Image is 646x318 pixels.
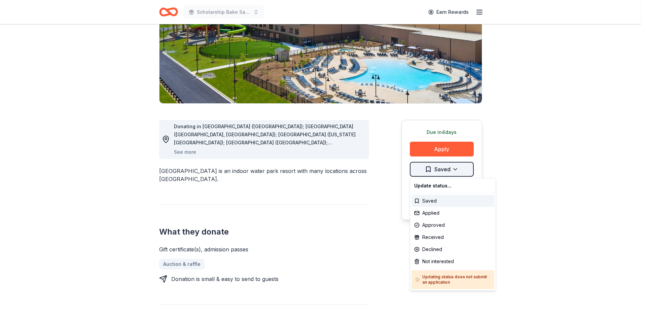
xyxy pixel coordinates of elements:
[411,243,494,255] div: Declined
[197,8,251,16] span: Scholarship Bake Sale and Raffle
[411,255,494,268] div: Not interested
[411,231,494,243] div: Received
[411,219,494,231] div: Approved
[411,207,494,219] div: Applied
[416,274,490,285] h5: Updating status does not submit an application
[411,195,494,207] div: Saved
[411,180,494,192] div: Update status...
